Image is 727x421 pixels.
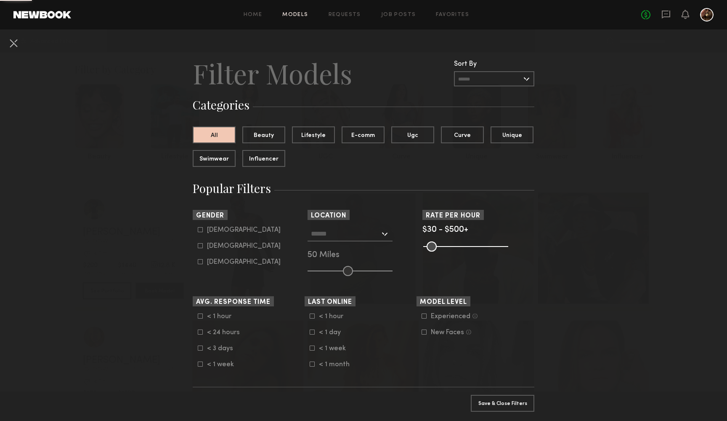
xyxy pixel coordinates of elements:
[242,150,285,167] button: Influencer
[319,314,352,319] div: < 1 hour
[381,12,416,18] a: Job Posts
[196,299,271,306] span: Avg. Response Time
[207,244,281,249] div: [DEMOGRAPHIC_DATA]
[426,213,480,219] span: Rate per Hour
[436,12,469,18] a: Favorites
[193,56,352,90] h2: Filter Models
[207,330,240,335] div: < 24 hours
[329,12,361,18] a: Requests
[431,314,470,319] div: Experienced
[319,346,352,351] div: < 1 week
[308,252,419,259] div: 50 Miles
[207,314,240,319] div: < 1 hour
[342,126,385,143] button: E-comm
[244,12,263,18] a: Home
[193,150,236,167] button: Swimwear
[319,330,352,335] div: < 1 day
[242,126,285,143] button: Beauty
[391,126,434,143] button: Ugc
[454,61,534,68] div: Sort By
[282,12,308,18] a: Models
[311,213,346,219] span: Location
[422,226,468,234] span: $30 - $500+
[207,260,281,265] div: [DEMOGRAPHIC_DATA]
[207,362,240,367] div: < 1 week
[193,97,534,113] h3: Categories
[292,126,335,143] button: Lifestyle
[7,36,20,50] button: Cancel
[7,36,20,51] common-close-button: Cancel
[319,362,352,367] div: < 1 month
[193,126,236,143] button: All
[193,180,534,196] h3: Popular Filters
[196,213,224,219] span: Gender
[471,395,534,412] button: Save & Close Filters
[207,346,240,351] div: < 3 days
[420,299,467,306] span: Model Level
[308,299,352,306] span: Last Online
[207,228,281,233] div: [DEMOGRAPHIC_DATA]
[491,126,533,143] button: Unique
[431,330,464,335] div: New Faces
[441,126,484,143] button: Curve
